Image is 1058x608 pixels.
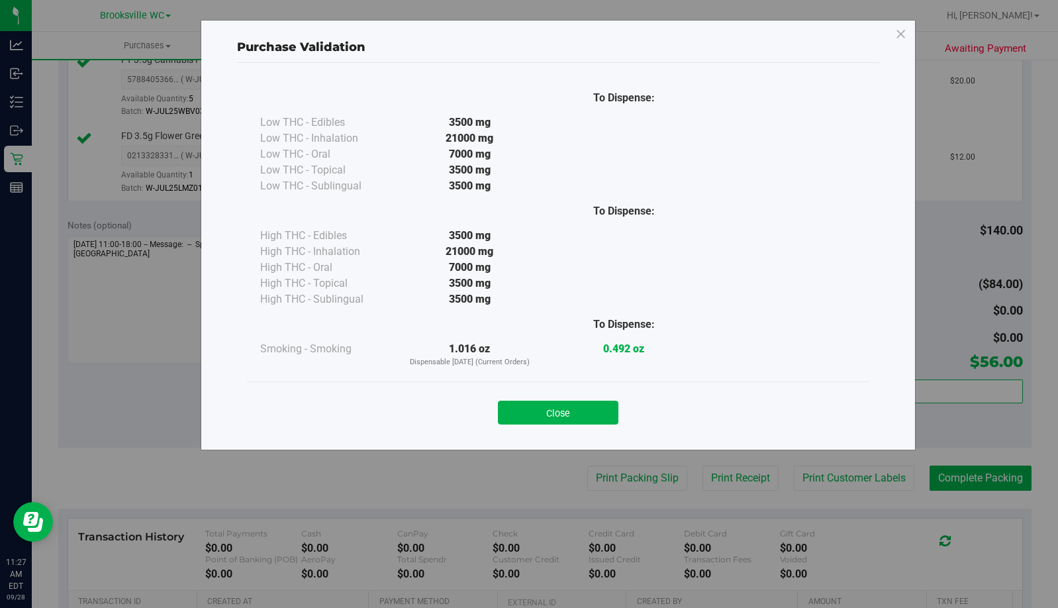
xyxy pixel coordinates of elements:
[393,260,547,276] div: 7000 mg
[498,401,618,425] button: Close
[393,276,547,291] div: 3500 mg
[260,228,393,244] div: High THC - Edibles
[260,146,393,162] div: Low THC - Oral
[547,203,701,219] div: To Dispense:
[393,178,547,194] div: 3500 mg
[393,244,547,260] div: 21000 mg
[393,357,547,368] p: Dispensable [DATE] (Current Orders)
[260,341,393,357] div: Smoking - Smoking
[603,342,644,355] strong: 0.492 oz
[393,341,547,368] div: 1.016 oz
[393,228,547,244] div: 3500 mg
[547,90,701,106] div: To Dispense:
[393,146,547,162] div: 7000 mg
[547,317,701,332] div: To Dispense:
[13,502,53,542] iframe: Resource center
[260,276,393,291] div: High THC - Topical
[260,115,393,130] div: Low THC - Edibles
[393,291,547,307] div: 3500 mg
[260,291,393,307] div: High THC - Sublingual
[393,162,547,178] div: 3500 mg
[260,244,393,260] div: High THC - Inhalation
[393,115,547,130] div: 3500 mg
[393,130,547,146] div: 21000 mg
[260,178,393,194] div: Low THC - Sublingual
[260,260,393,276] div: High THC - Oral
[260,130,393,146] div: Low THC - Inhalation
[237,40,365,54] span: Purchase Validation
[260,162,393,178] div: Low THC - Topical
